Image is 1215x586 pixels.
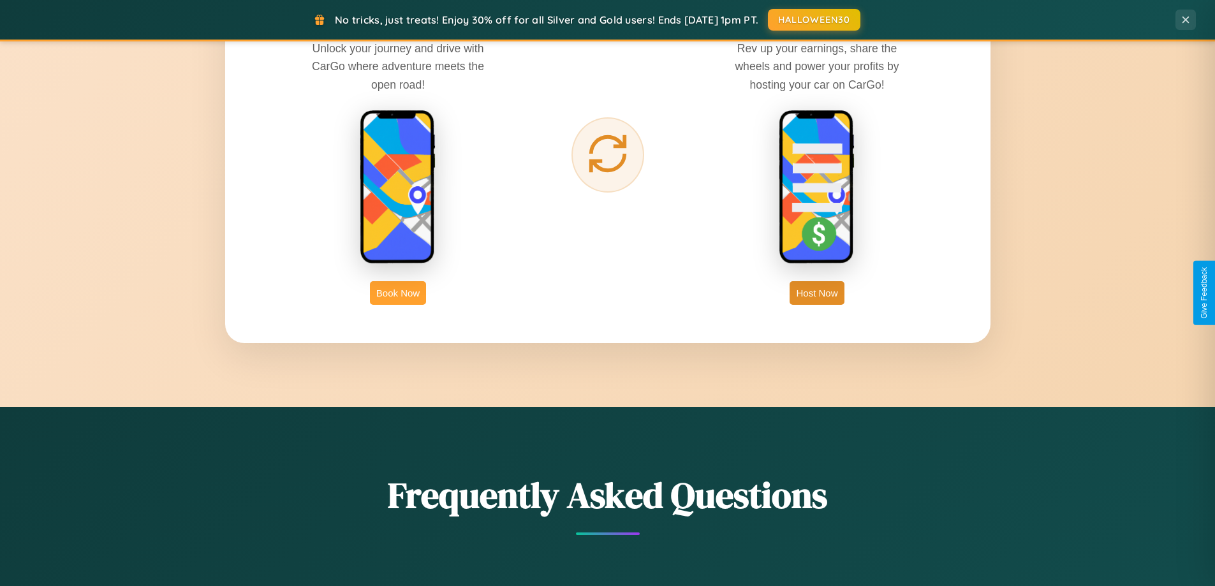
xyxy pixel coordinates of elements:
[335,13,758,26] span: No tricks, just treats! Enjoy 30% off for all Silver and Gold users! Ends [DATE] 1pm PT.
[360,110,436,265] img: rent phone
[768,9,860,31] button: HALLOWEEN30
[779,110,855,265] img: host phone
[1200,267,1209,319] div: Give Feedback
[790,281,844,305] button: Host Now
[225,471,990,520] h2: Frequently Asked Questions
[721,40,913,93] p: Rev up your earnings, share the wheels and power your profits by hosting your car on CarGo!
[370,281,426,305] button: Book Now
[302,40,494,93] p: Unlock your journey and drive with CarGo where adventure meets the open road!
